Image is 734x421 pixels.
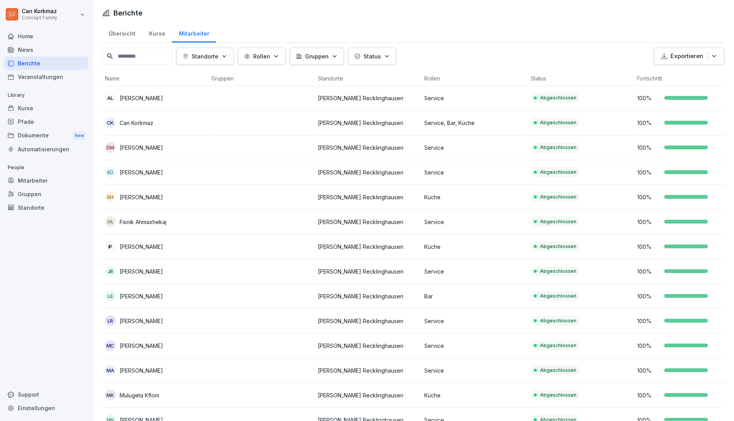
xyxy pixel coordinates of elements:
[4,29,88,43] a: Home
[105,117,116,128] div: CK
[4,56,88,70] a: Berichte
[4,128,88,143] a: DokumenteNew
[105,167,116,178] div: EÖ
[208,71,315,86] th: Gruppen
[637,119,660,127] p: 100 %
[315,71,421,86] th: Standorte
[305,52,329,60] p: Gruppen
[105,241,116,252] div: IP
[318,267,418,276] p: [PERSON_NAME] Recklinghausen
[637,144,660,152] p: 100 %
[424,243,525,251] p: Küche
[424,193,525,201] p: Küche
[290,48,344,65] button: Gruppen
[4,187,88,201] a: Gruppen
[540,193,576,200] p: Abgeschlossen
[364,52,381,60] p: Status
[424,144,525,152] p: Service
[142,23,172,43] a: Kurse
[318,243,418,251] p: [PERSON_NAME] Recklinghausen
[176,48,234,65] button: Standorte
[540,144,576,151] p: Abgeschlossen
[637,193,660,201] p: 100 %
[73,131,86,140] div: New
[318,193,418,201] p: [PERSON_NAME] Recklinghausen
[172,23,216,43] a: Mitarbeiter
[424,267,525,276] p: Service
[528,71,634,86] th: Status
[540,293,576,299] p: Abgeschlossen
[4,401,88,415] a: Einstellungen
[4,174,88,187] div: Mitarbeiter
[637,218,660,226] p: 100 %
[4,43,88,56] div: News
[4,101,88,115] div: Kurse
[4,201,88,214] div: Standorte
[318,218,418,226] p: [PERSON_NAME] Recklinghausen
[540,119,576,126] p: Abgeschlossen
[637,168,660,176] p: 100 %
[540,367,576,374] p: Abgeschlossen
[424,292,525,300] p: Bar
[637,292,660,300] p: 100 %
[120,218,166,226] p: Fisnik Ahmaxhekaj
[637,342,660,350] p: 100 %
[654,48,725,65] button: Exportieren
[120,366,163,375] p: [PERSON_NAME]
[105,390,116,400] div: MK
[318,292,418,300] p: [PERSON_NAME] Recklinghausen
[105,266,116,277] div: JB
[120,292,163,300] p: [PERSON_NAME]
[424,119,525,127] p: Service, Bar, Küche
[540,268,576,275] p: Abgeschlossen
[637,366,660,375] p: 100 %
[424,94,525,102] p: Service
[424,168,525,176] p: Service
[105,216,116,227] div: FA
[120,342,163,350] p: [PERSON_NAME]
[22,15,57,21] p: Concept Family
[120,193,163,201] p: [PERSON_NAME]
[4,388,88,401] div: Support
[318,144,418,152] p: [PERSON_NAME] Recklinghausen
[192,52,218,60] p: Standorte
[238,48,286,65] button: Rollen
[253,52,270,60] p: Rollen
[105,92,116,103] div: AL
[318,94,418,102] p: [PERSON_NAME] Recklinghausen
[318,391,418,399] p: [PERSON_NAME] Recklinghausen
[120,119,153,127] p: Can Korkmaz
[102,71,208,86] th: Name
[318,366,418,375] p: [PERSON_NAME] Recklinghausen
[113,8,142,18] h1: Berichte
[4,89,88,101] p: Library
[540,317,576,324] p: Abgeschlossen
[120,267,163,276] p: [PERSON_NAME]
[4,128,88,143] div: Dokumente
[4,115,88,128] a: Pfade
[348,48,396,65] button: Status
[4,70,88,84] div: Veranstaltungen
[318,342,418,350] p: [PERSON_NAME] Recklinghausen
[120,317,163,325] p: [PERSON_NAME]
[318,168,418,176] p: [PERSON_NAME] Recklinghausen
[421,71,528,86] th: Rollen
[637,243,660,251] p: 100 %
[102,23,142,43] div: Übersicht
[105,142,116,153] div: DM
[120,94,163,102] p: [PERSON_NAME]
[424,342,525,350] p: Service
[540,218,576,225] p: Abgeschlossen
[22,8,57,15] p: Can Korkmaz
[105,340,116,351] div: MC
[120,243,163,251] p: [PERSON_NAME]
[105,315,116,326] div: LR
[424,391,525,399] p: Küche
[637,317,660,325] p: 100 %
